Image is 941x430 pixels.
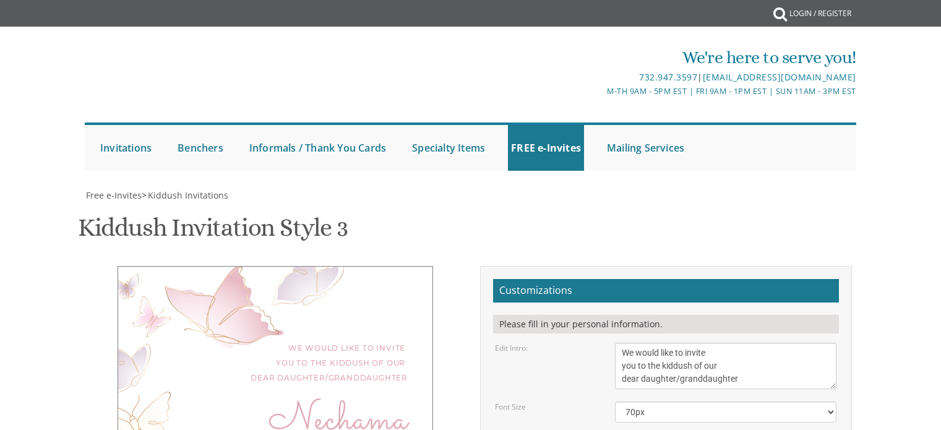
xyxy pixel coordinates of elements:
[639,71,697,83] a: 732.947.3597
[97,125,155,171] a: Invitations
[493,279,839,303] h2: Customizations
[604,125,687,171] a: Mailing Services
[147,189,228,201] a: Kiddush Invitations
[409,125,488,171] a: Specialty Items
[508,125,584,171] a: FREE e-Invites
[343,45,856,70] div: We're here to serve you!
[493,315,839,333] div: Please fill in your personal information.
[703,71,856,83] a: [EMAIL_ADDRESS][DOMAIN_NAME]
[495,343,528,353] label: Edit Intro:
[174,125,226,171] a: Benchers
[85,189,142,201] a: Free e-Invites
[615,343,836,389] textarea: We would like to invite you to the kiddush of our dear daughter/granddaughter
[78,214,348,251] h1: Kiddush Invitation Style 3
[143,413,408,428] div: Nechama
[495,402,526,412] label: Font Size
[246,125,389,171] a: Informals / Thank You Cards
[343,70,856,85] div: |
[148,189,228,201] span: Kiddush Invitations
[143,341,408,385] div: We would like to invite you to the kiddush of our dear daughter/granddaughter
[343,85,856,98] div: M-Th 9am - 5pm EST | Fri 9am - 1pm EST | Sun 11am - 3pm EST
[86,189,142,201] span: Free e-Invites
[142,189,228,201] span: >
